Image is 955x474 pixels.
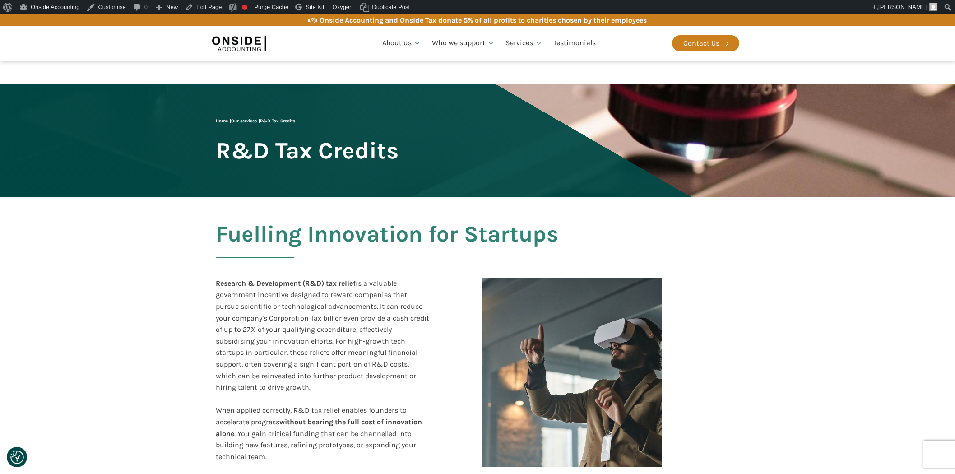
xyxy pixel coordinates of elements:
[10,451,24,464] button: Consent Preferences
[216,418,422,438] b: without bearing the full cost of innovation alone
[216,118,295,124] span: | |
[212,33,266,54] img: Onside Accounting
[320,14,647,26] div: Onside Accounting and Onside Tax donate 5% of all profits to charities chosen by their employees
[548,28,601,59] a: Testimonials
[231,118,257,124] a: Our services
[326,279,356,288] b: tax relief
[672,35,739,51] a: Contact Us
[216,138,399,163] span: R&D Tax Credits
[377,28,427,59] a: About us
[10,451,24,464] img: Revisit consent button
[242,5,247,10] div: Focus keyphrase not set
[216,222,739,269] h2: Fuelling Innovation for Startups
[216,279,324,288] b: Research & Development (R&D)
[306,4,324,10] span: Site Kit
[216,278,429,474] div: is a valuable government incentive designed to reward companies that pursue scientific or technol...
[427,28,500,59] a: Who we support
[683,37,719,49] div: Contact Us
[500,28,548,59] a: Services
[878,4,927,10] span: [PERSON_NAME]
[216,118,228,124] a: Home
[260,118,295,124] span: R&D Tax Credits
